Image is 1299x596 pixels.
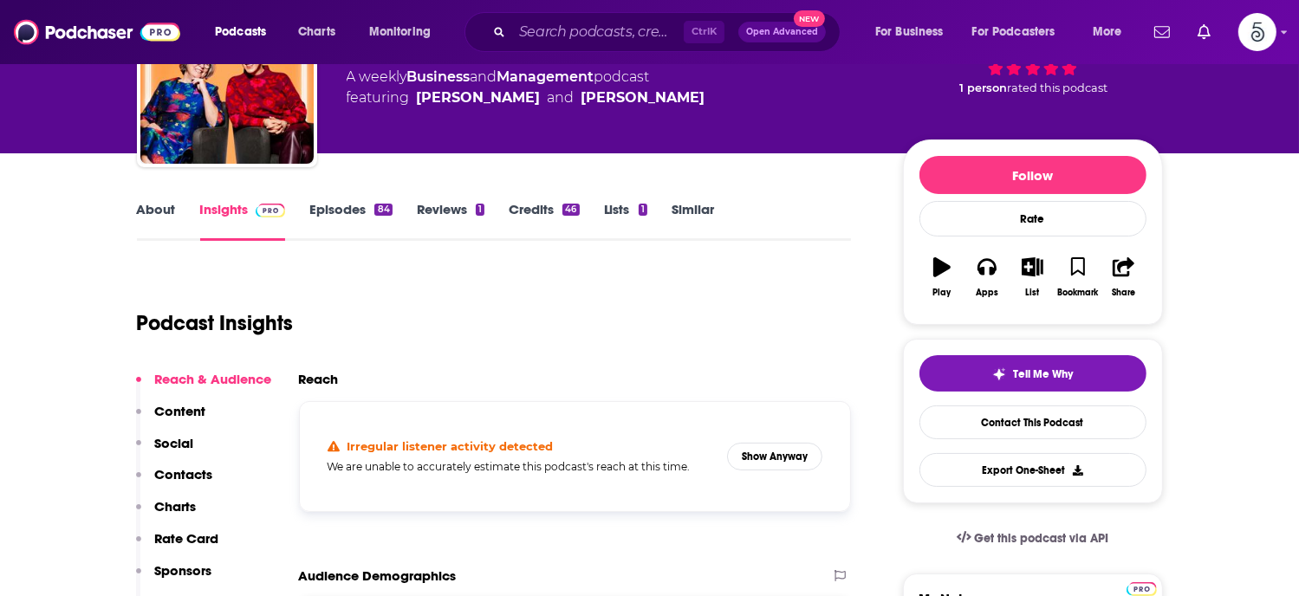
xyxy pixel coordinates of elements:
a: Credits46 [509,201,579,241]
a: Patty McCord [581,87,705,108]
button: List [1010,246,1055,308]
span: Open Advanced [746,28,818,36]
button: open menu [961,18,1081,46]
a: Pro website [1127,580,1157,596]
span: New [794,10,825,27]
div: A weekly podcast [347,67,705,108]
button: Play [919,246,965,308]
button: Show Anyway [727,443,822,470]
span: Tell Me Why [1013,367,1073,381]
h4: Irregular listener activity detected [347,439,553,453]
a: Charts [287,18,346,46]
p: Rate Card [155,530,219,547]
a: Reviews1 [417,201,484,241]
span: Get this podcast via API [974,531,1108,546]
button: Follow [919,156,1146,194]
img: Podchaser Pro [1127,582,1157,596]
h1: Podcast Insights [137,310,294,336]
span: More [1093,20,1122,44]
div: Rate [919,201,1146,236]
img: tell me why sparkle [992,367,1006,381]
button: Content [136,403,206,435]
h5: We are unable to accurately estimate this podcast's reach at this time. [328,460,714,473]
span: Podcasts [215,20,266,44]
button: Show profile menu [1238,13,1276,51]
img: User Profile [1238,13,1276,51]
a: Business [407,68,471,85]
div: Search podcasts, credits, & more... [481,12,857,52]
span: For Business [875,20,944,44]
img: Podchaser - Follow, Share and Rate Podcasts [14,16,180,49]
button: Rate Card [136,530,219,562]
button: open menu [863,18,965,46]
span: 1 person [960,81,1008,94]
button: Charts [136,498,197,530]
div: 84 [374,204,392,216]
span: Monitoring [369,20,431,44]
a: Show notifications dropdown [1191,17,1218,47]
a: Show notifications dropdown [1147,17,1177,47]
div: Apps [976,288,998,298]
div: 46 [562,204,579,216]
a: Lists1 [604,201,647,241]
div: 1 [639,204,647,216]
button: open menu [1081,18,1144,46]
button: Contacts [136,466,213,498]
h2: Reach [299,371,339,387]
img: Podchaser Pro [256,204,286,217]
button: Share [1101,246,1146,308]
button: Reach & Audience [136,371,272,403]
button: Bookmark [1055,246,1101,308]
p: Content [155,403,206,419]
a: Get this podcast via API [943,517,1123,560]
div: Play [932,288,951,298]
button: Open AdvancedNew [738,22,826,42]
a: Management [497,68,594,85]
div: List [1026,288,1040,298]
span: Ctrl K [684,21,724,43]
div: 1 [476,204,484,216]
a: InsightsPodchaser Pro [200,201,286,241]
button: Social [136,435,194,467]
button: Apps [965,246,1010,308]
a: About [137,201,176,241]
span: For Podcasters [972,20,1055,44]
button: Sponsors [136,562,212,594]
button: open menu [357,18,453,46]
a: Contact This Podcast [919,405,1146,439]
p: Charts [155,498,197,515]
div: Bookmark [1057,288,1098,298]
span: and [548,87,575,108]
p: Sponsors [155,562,212,579]
span: featuring [347,87,705,108]
a: Jessica Neal [417,87,541,108]
a: Similar [672,201,714,241]
h2: Audience Demographics [299,567,457,584]
span: and [471,68,497,85]
span: rated this podcast [1008,81,1108,94]
p: Contacts [155,466,213,483]
a: Episodes84 [309,201,392,241]
input: Search podcasts, credits, & more... [512,18,684,46]
div: Share [1112,288,1135,298]
button: open menu [203,18,289,46]
p: Reach & Audience [155,371,272,387]
span: Logged in as Spiral5-G2 [1238,13,1276,51]
button: tell me why sparkleTell Me Why [919,355,1146,392]
button: Export One-Sheet [919,453,1146,487]
span: Charts [298,20,335,44]
p: Social [155,435,194,451]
